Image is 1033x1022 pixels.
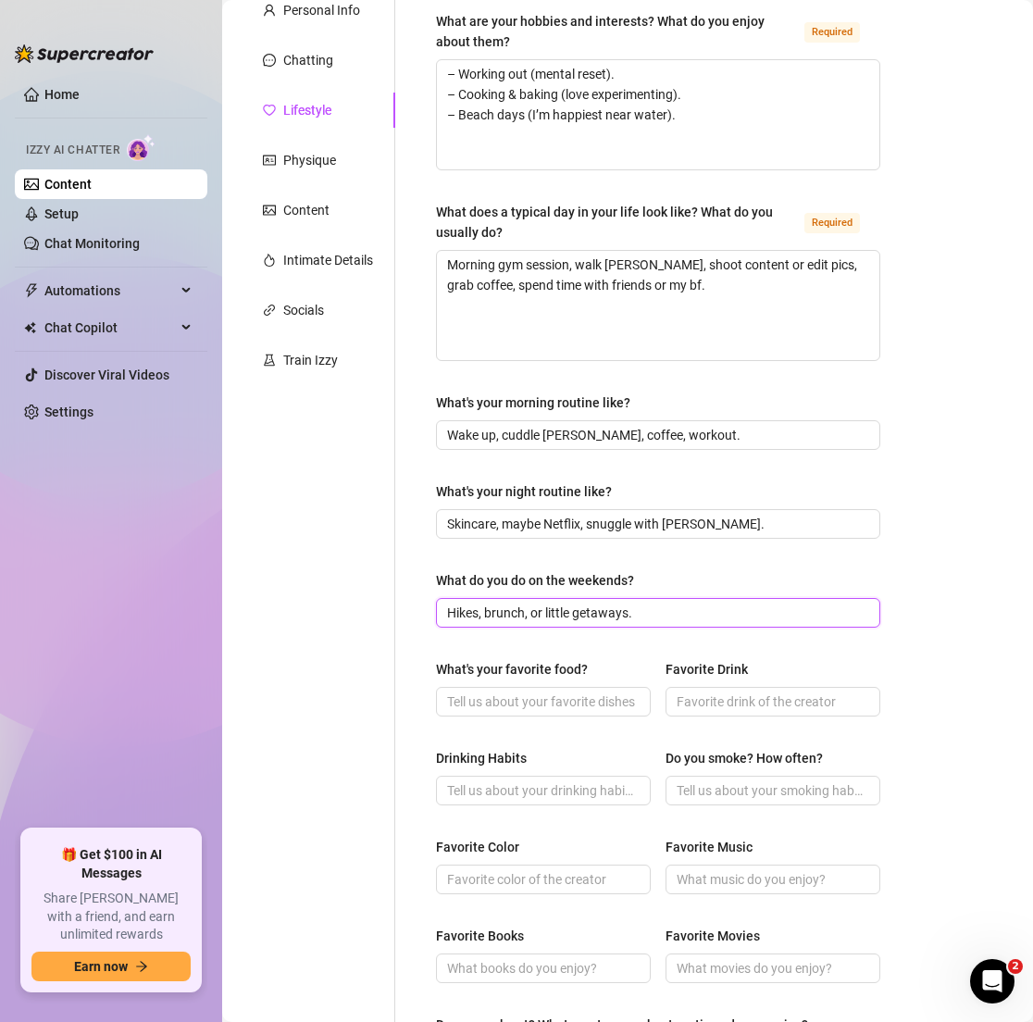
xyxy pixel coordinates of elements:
span: thunderbolt [24,283,39,298]
a: Home [44,87,80,102]
div: What's your night routine like? [436,481,612,502]
span: idcard [263,154,276,167]
a: Discover Viral Videos [44,368,169,382]
span: Chat Copilot [44,313,176,343]
input: Favorite Color [447,869,636,890]
input: What's your morning routine like? [447,425,865,445]
div: Favorite Drink [666,659,748,679]
label: What's your morning routine like? [436,393,643,413]
input: Drinking Habits [447,780,636,801]
input: Favorite Books [447,958,636,978]
input: What's your favorite food? [447,692,636,712]
iframe: Intercom live chat [970,959,1014,1003]
div: Favorite Movies [666,926,760,946]
span: Izzy AI Chatter [26,142,119,159]
div: Intimate Details [283,250,373,270]
div: Favorite Music [666,837,753,857]
label: Favorite Movies [666,926,773,946]
img: Chat Copilot [24,321,36,334]
input: Favorite Drink [677,692,865,712]
textarea: What does a typical day in your life look like? What do you usually do? [437,251,879,360]
div: Chatting [283,50,333,70]
div: What's your morning routine like? [436,393,630,413]
span: Automations [44,276,176,305]
label: What does a typical day in your life look like? What do you usually do? [436,202,880,243]
div: Favorite Color [436,837,519,857]
a: Content [44,177,92,192]
label: What do you do on the weekends? [436,570,647,591]
span: heart [263,104,276,117]
button: Earn nowarrow-right [31,952,191,981]
label: Favorite Drink [666,659,761,679]
div: Socials [283,300,324,320]
div: Train Izzy [283,350,338,370]
span: Required [804,213,860,233]
div: Physique [283,150,336,170]
span: fire [263,254,276,267]
div: Drinking Habits [436,748,527,768]
div: Lifestyle [283,100,331,120]
label: Do you smoke? How often? [666,748,836,768]
div: What do you do on the weekends? [436,570,634,591]
a: Setup [44,206,79,221]
label: What's your favorite food? [436,659,601,679]
input: Do you smoke? How often? [677,780,865,801]
label: Favorite Music [666,837,765,857]
input: Favorite Movies [677,958,865,978]
span: picture [263,204,276,217]
div: What are your hobbies and interests? What do you enjoy about them? [436,11,797,52]
span: 2 [1008,959,1023,974]
label: What are your hobbies and interests? What do you enjoy about them? [436,11,880,52]
div: What does a typical day in your life look like? What do you usually do? [436,202,797,243]
label: What's your night routine like? [436,481,625,502]
div: Do you smoke? How often? [666,748,823,768]
input: What's your night routine like? [447,514,865,534]
label: Drinking Habits [436,748,540,768]
input: What do you do on the weekends? [447,603,865,623]
span: Required [804,22,860,43]
span: message [263,54,276,67]
span: 🎁 Get $100 in AI Messages [31,846,191,882]
span: experiment [263,354,276,367]
img: AI Chatter [127,134,156,161]
span: arrow-right [135,960,148,973]
span: Share [PERSON_NAME] with a friend, and earn unlimited rewards [31,890,191,944]
div: Content [283,200,330,220]
img: logo-BBDzfeDw.svg [15,44,154,63]
span: user [263,4,276,17]
span: Earn now [74,959,128,974]
a: Chat Monitoring [44,236,140,251]
a: Settings [44,405,93,419]
label: Favorite Books [436,926,537,946]
input: Favorite Music [677,869,865,890]
textarea: What are your hobbies and interests? What do you enjoy about them? [437,60,879,169]
div: Favorite Books [436,926,524,946]
span: link [263,304,276,317]
label: Favorite Color [436,837,532,857]
div: What's your favorite food? [436,659,588,679]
